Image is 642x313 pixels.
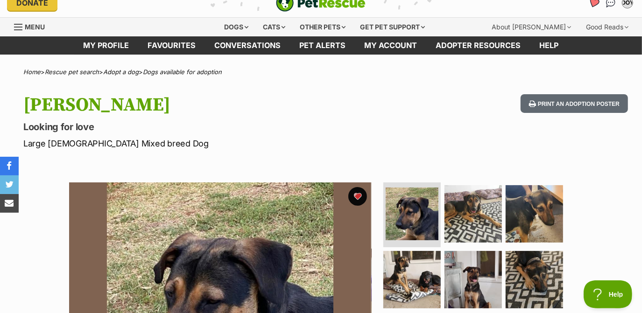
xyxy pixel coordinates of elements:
div: Cats [256,18,292,36]
a: Menu [14,18,51,35]
img: Photo of Logan [444,251,502,308]
button: favourite [348,187,367,206]
h1: [PERSON_NAME] [23,94,392,116]
a: Rescue pet search [45,68,99,76]
div: About [PERSON_NAME] [485,18,578,36]
a: My account [355,36,427,55]
a: Adopt a dog [103,68,139,76]
a: Help [530,36,568,55]
a: conversations [205,36,290,55]
div: Get pet support [353,18,431,36]
a: Adopter resources [427,36,530,55]
img: Photo of Logan [386,188,438,240]
a: My profile [74,36,139,55]
div: Good Reads [579,18,635,36]
img: Photo of Logan [506,251,563,308]
p: Large [DEMOGRAPHIC_DATA] Mixed breed Dog [23,137,392,150]
button: Print an adoption poster [521,94,628,113]
div: Other pets [293,18,352,36]
img: Photo of Logan [383,251,441,308]
iframe: Help Scout Beacon - Open [584,280,633,308]
a: Favourites [139,36,205,55]
p: Looking for love [23,120,392,133]
img: Photo of Logan [506,185,563,243]
a: Dogs available for adoption [143,68,222,76]
span: Menu [25,23,45,31]
a: Pet alerts [290,36,355,55]
a: Home [23,68,41,76]
img: Photo of Logan [444,185,502,243]
div: Dogs [218,18,255,36]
